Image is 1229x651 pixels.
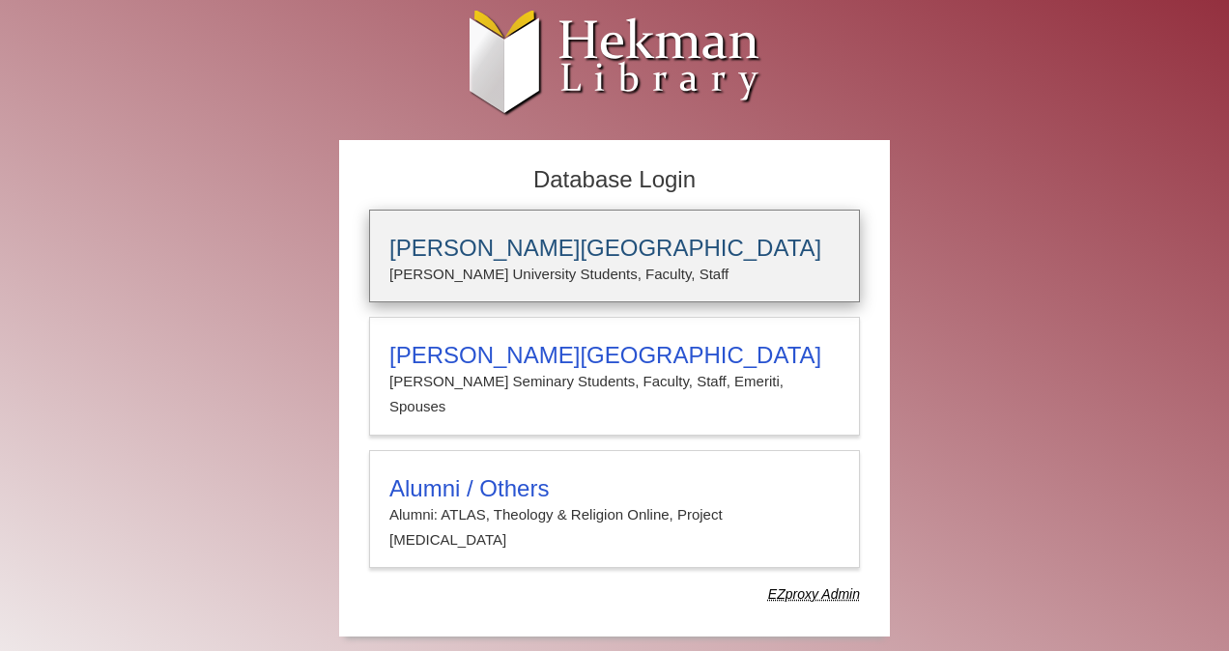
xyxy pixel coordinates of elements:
[369,317,860,436] a: [PERSON_NAME][GEOGRAPHIC_DATA][PERSON_NAME] Seminary Students, Faculty, Staff, Emeriti, Spouses
[389,369,840,420] p: [PERSON_NAME] Seminary Students, Faculty, Staff, Emeriti, Spouses
[389,502,840,553] p: Alumni: ATLAS, Theology & Religion Online, Project [MEDICAL_DATA]
[369,210,860,302] a: [PERSON_NAME][GEOGRAPHIC_DATA][PERSON_NAME] University Students, Faculty, Staff
[359,160,870,200] h2: Database Login
[389,475,840,553] summary: Alumni / OthersAlumni: ATLAS, Theology & Religion Online, Project [MEDICAL_DATA]
[389,475,840,502] h3: Alumni / Others
[389,342,840,369] h3: [PERSON_NAME][GEOGRAPHIC_DATA]
[768,586,860,602] dfn: Use Alumni login
[389,235,840,262] h3: [PERSON_NAME][GEOGRAPHIC_DATA]
[389,262,840,287] p: [PERSON_NAME] University Students, Faculty, Staff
